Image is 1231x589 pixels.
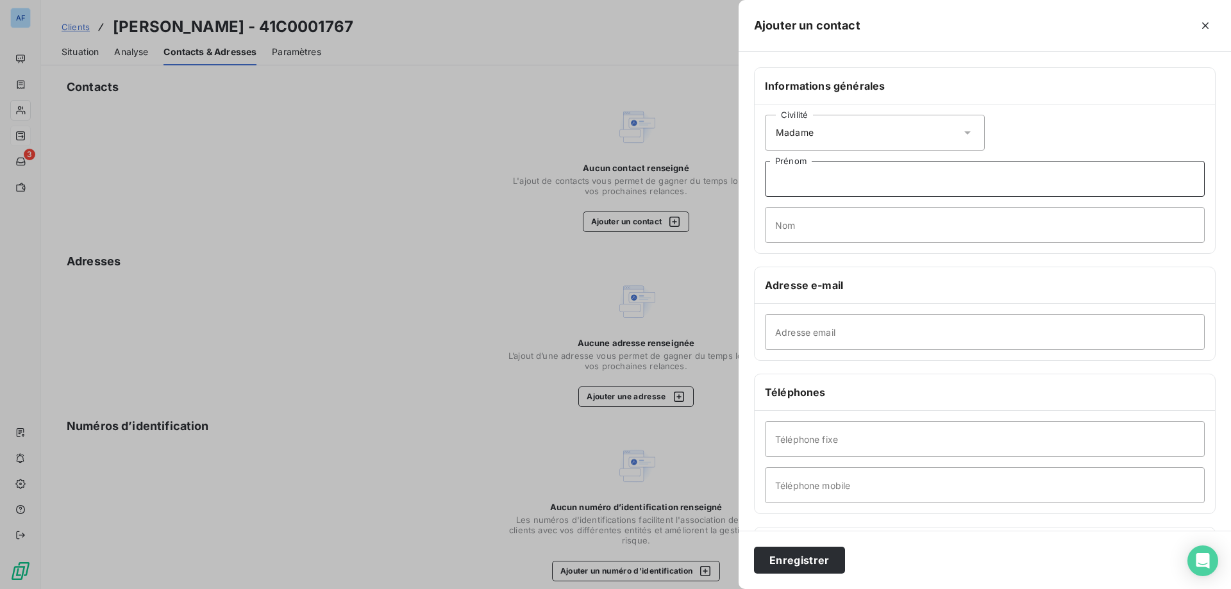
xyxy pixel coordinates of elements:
[765,207,1205,243] input: placeholder
[1187,545,1218,576] div: Open Intercom Messenger
[776,126,814,139] span: Madame
[765,278,1205,293] h6: Adresse e-mail
[765,385,1205,400] h6: Téléphones
[765,161,1205,197] input: placeholder
[765,421,1205,457] input: placeholder
[754,17,860,35] h5: Ajouter un contact
[765,467,1205,503] input: placeholder
[754,547,845,574] button: Enregistrer
[765,314,1205,350] input: placeholder
[765,78,1205,94] h6: Informations générales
